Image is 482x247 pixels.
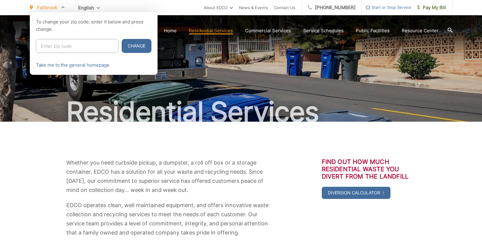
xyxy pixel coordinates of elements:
[417,4,446,11] span: Pay My Bill
[204,4,233,11] a: About EDCO
[36,39,119,53] input: Enter zip code
[274,4,295,11] a: Contact Us
[74,2,104,13] span: English
[36,18,151,33] p: To change your zip code, enter it below and press change.
[239,4,268,11] a: News & Events
[36,61,109,69] a: Take me to the general homepage
[122,39,151,53] button: Change
[37,5,57,10] span: Fallbrook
